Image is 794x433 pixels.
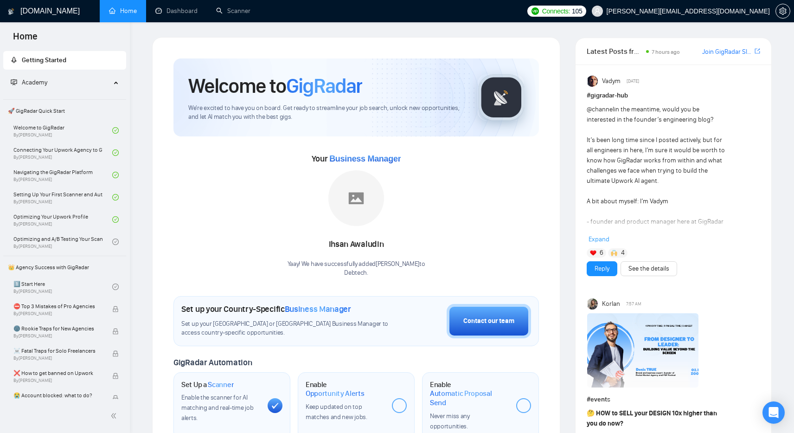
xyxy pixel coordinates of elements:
[112,127,119,134] span: check-circle
[173,357,252,368] span: GigRadar Automation
[776,7,790,15] span: setting
[775,7,790,15] a: setting
[628,264,669,274] a: See the details
[288,237,425,252] div: Ihsan Awaludin
[590,250,596,256] img: ❤️
[13,165,112,185] a: Navigating the GigRadar PlatformBy[PERSON_NAME]
[3,51,126,70] li: Getting Started
[112,239,119,245] span: check-circle
[572,6,582,16] span: 105
[13,302,102,311] span: ⛔ Top 3 Mistakes of Pro Agencies
[155,7,198,15] a: dashboardDashboard
[13,324,102,333] span: 🌚 Rookie Traps for New Agencies
[11,79,17,85] span: fund-projection-screen
[208,380,234,389] span: Scanner
[181,380,234,389] h1: Set Up a
[11,57,17,63] span: rocket
[531,7,539,15] img: upwork-logo.png
[588,298,599,310] img: Korlan
[4,258,125,277] span: 👑 Agency Success with GigRadar
[447,304,531,338] button: Contact our team
[306,389,365,398] span: Opportunity Alerts
[626,300,641,308] span: 7:57 AM
[602,299,620,309] span: Korlan
[587,105,614,113] span: @channel
[587,90,760,101] h1: # gigradar-hub
[595,264,609,274] a: Reply
[112,284,119,290] span: check-circle
[112,172,119,178] span: check-circle
[755,47,760,56] a: export
[602,76,621,86] span: Vadym
[587,409,595,417] span: 🤔
[600,248,603,258] span: 6
[587,409,717,427] strong: HOW to SELL your DESIGN 10x higher than you do now?
[288,260,425,278] div: Yaay! We have successfully added [PERSON_NAME] to
[11,78,47,86] span: Academy
[22,56,66,64] span: Getting Started
[181,320,391,337] span: Set up your [GEOGRAPHIC_DATA] or [GEOGRAPHIC_DATA] Business Manager to access country-specific op...
[621,261,677,276] button: See the details
[430,412,470,430] span: Never miss any opportunities.
[109,7,137,15] a: homeHome
[112,149,119,156] span: check-circle
[621,248,625,258] span: 4
[430,389,509,407] span: Automatic Proposal Send
[588,76,599,87] img: Vadym
[478,74,525,121] img: gigradar-logo.png
[611,250,617,256] img: 🙌
[13,187,112,207] a: Setting Up Your First Scanner and Auto-BidderBy[PERSON_NAME]
[755,47,760,55] span: export
[306,403,367,421] span: Keep updated on top matches and new jobs.
[112,373,119,379] span: lock
[13,209,112,230] a: Optimizing Your Upwork ProfileBy[PERSON_NAME]
[775,4,790,19] button: setting
[463,316,514,326] div: Contact our team
[13,277,112,297] a: 1️⃣ Start HereBy[PERSON_NAME]
[13,232,112,252] a: Optimizing and A/B Testing Your Scanner for Better ResultsBy[PERSON_NAME]
[22,78,47,86] span: Academy
[110,411,120,420] span: double-left
[13,311,102,317] span: By [PERSON_NAME]
[627,77,639,85] span: [DATE]
[762,401,785,424] div: Open Intercom Messenger
[542,6,570,16] span: Connects:
[181,304,351,314] h1: Set up your Country-Specific
[328,170,384,226] img: placeholder.png
[13,333,102,339] span: By [PERSON_NAME]
[587,104,725,380] div: in the meantime, would you be interested in the founder’s engineering blog? It’s been long time s...
[288,269,425,278] p: Debtech .
[13,378,102,383] span: By [PERSON_NAME]
[702,47,753,57] a: Join GigRadar Slack Community
[286,73,362,98] span: GigRadar
[112,194,119,200] span: check-circle
[13,368,102,378] span: ❌ How to get banned on Upwork
[112,350,119,357] span: lock
[188,104,463,122] span: We're excited to have you on board. Get ready to streamline your job search, unlock new opportuni...
[587,394,760,405] h1: # events
[329,154,401,163] span: Business Manager
[8,4,14,19] img: logo
[188,73,362,98] h1: Welcome to
[181,394,253,422] span: Enable the scanner for AI matching and real-time job alerts.
[430,380,509,407] h1: Enable
[13,346,102,355] span: ☠️ Fatal Traps for Solo Freelancers
[587,261,617,276] button: Reply
[306,380,384,398] h1: Enable
[6,30,45,49] span: Home
[13,142,112,163] a: Connecting Your Upwork Agency to GigRadarBy[PERSON_NAME]
[4,102,125,120] span: 🚀 GigRadar Quick Start
[112,216,119,223] span: check-circle
[112,306,119,312] span: lock
[216,7,250,15] a: searchScanner
[594,8,601,14] span: user
[587,45,643,57] span: Latest Posts from the GigRadar Community
[13,355,102,361] span: By [PERSON_NAME]
[13,391,102,400] span: 😭 Account blocked: what to do?
[652,49,680,55] span: 7 hours ago
[112,395,119,401] span: lock
[13,120,112,141] a: Welcome to GigRadarBy[PERSON_NAME]
[285,304,351,314] span: Business Manager
[589,235,609,243] span: Expand
[112,328,119,335] span: lock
